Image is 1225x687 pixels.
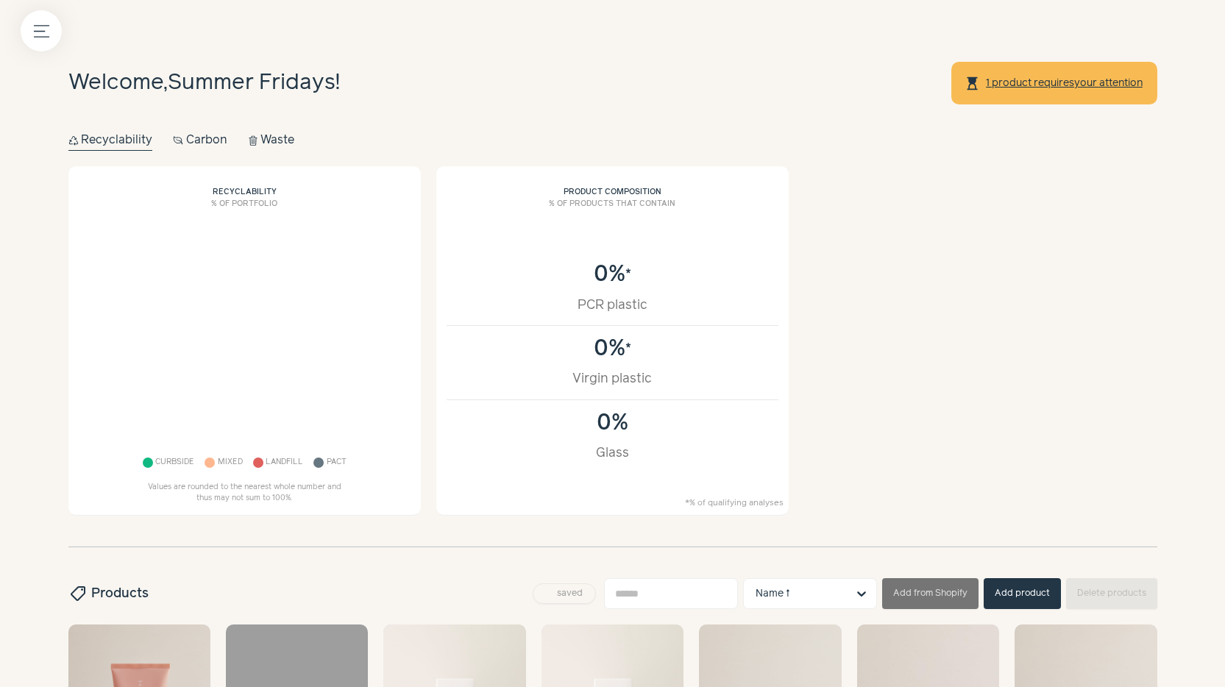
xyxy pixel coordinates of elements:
[462,444,763,463] div: Glass
[552,589,588,598] span: saved
[79,177,411,199] h2: Recyclability
[533,583,596,604] button: saved
[168,72,335,93] span: Summer Fridays
[67,585,86,602] span: sell
[462,369,763,388] div: Virgin plastic
[327,455,347,471] span: Pact
[266,455,303,471] span: Landfill
[173,130,227,151] button: Carbon
[218,455,243,471] span: Mixed
[984,578,1061,609] button: Add product
[68,67,340,100] h1: Welcome, !
[462,336,763,362] div: 0%
[248,130,295,151] button: Waste
[462,410,763,436] div: 0%
[447,199,778,221] h3: % of products that contain
[965,76,980,91] span: hourglass_top
[155,455,194,471] span: Curbside
[882,578,979,609] button: Add from Shopify
[985,77,1143,89] a: 1 product requiresyour attention
[462,296,763,315] div: PCR plastic
[141,482,347,505] p: Values are rounded to the nearest whole number and thus may not sum to 100%.
[68,130,153,151] button: Recyclability
[68,584,149,603] h2: Products
[447,177,778,199] h2: Product composition
[462,262,763,288] div: 0%
[79,199,411,221] h3: % of portfolio
[685,497,784,510] small: *% of qualifying analyses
